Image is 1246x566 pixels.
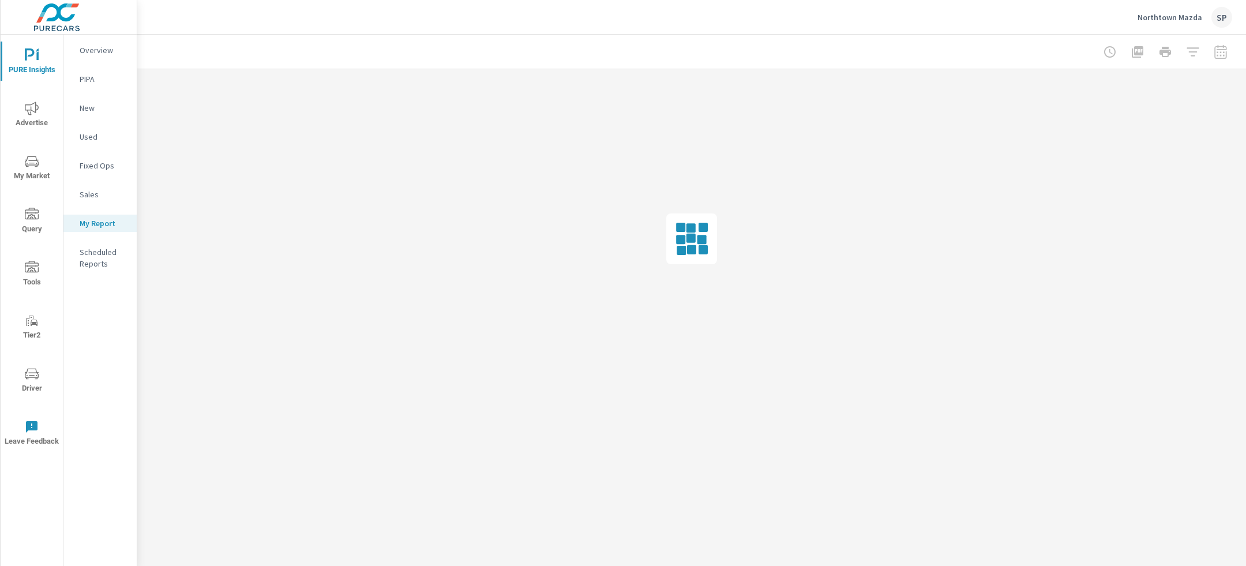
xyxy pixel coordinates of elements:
[4,261,59,289] span: Tools
[4,367,59,395] span: Driver
[63,128,137,145] div: Used
[80,246,127,269] p: Scheduled Reports
[63,70,137,88] div: PIPA
[4,102,59,130] span: Advertise
[63,42,137,59] div: Overview
[80,160,127,171] p: Fixed Ops
[63,186,137,203] div: Sales
[80,218,127,229] p: My Report
[80,44,127,56] p: Overview
[80,102,127,114] p: New
[4,48,59,77] span: PURE Insights
[4,314,59,342] span: Tier2
[4,155,59,183] span: My Market
[63,215,137,232] div: My Report
[80,73,127,85] p: PIPA
[80,189,127,200] p: Sales
[1138,12,1202,23] p: Northtown Mazda
[1211,7,1232,28] div: SP
[4,208,59,236] span: Query
[4,420,59,448] span: Leave Feedback
[63,243,137,272] div: Scheduled Reports
[1,35,63,459] div: nav menu
[80,131,127,143] p: Used
[63,157,137,174] div: Fixed Ops
[63,99,137,117] div: New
